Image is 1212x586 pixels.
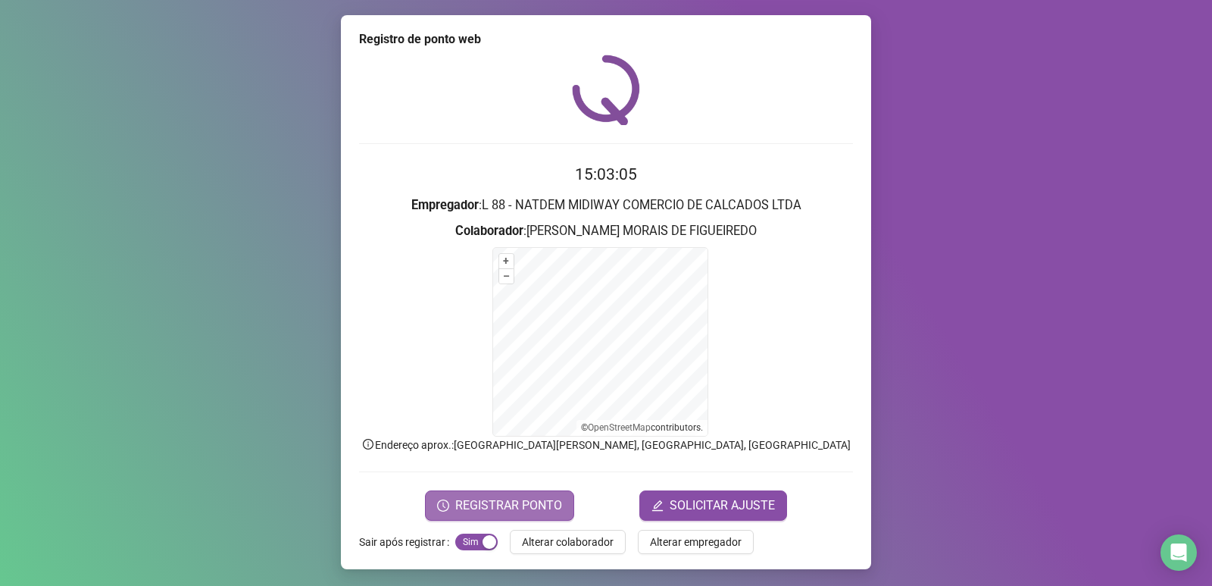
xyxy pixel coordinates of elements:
strong: Colaborador [455,224,523,238]
span: info-circle [361,437,375,451]
time: 15:03:05 [575,165,637,183]
h3: : [PERSON_NAME] MORAIS DE FIGUEIREDO [359,221,853,241]
h3: : L 88 - NATDEM MIDIWAY COMERCIO DE CALCADOS LTDA [359,196,853,215]
button: REGISTRAR PONTO [425,490,574,521]
strong: Empregador [411,198,479,212]
div: Registro de ponto web [359,30,853,49]
img: QRPoint [572,55,640,125]
button: + [499,254,514,268]
span: Alterar colaborador [522,534,614,550]
button: – [499,269,514,284]
li: © contributors. [581,422,703,433]
a: OpenStreetMap [588,422,651,433]
span: SOLICITAR AJUSTE [670,497,775,515]
span: clock-circle [437,500,449,512]
div: Open Intercom Messenger [1160,534,1197,571]
button: Alterar empregador [638,530,754,554]
span: edit [651,500,664,512]
button: Alterar colaborador [510,530,626,554]
label: Sair após registrar [359,530,455,554]
button: editSOLICITAR AJUSTE [639,490,787,521]
span: REGISTRAR PONTO [455,497,562,515]
p: Endereço aprox. : [GEOGRAPHIC_DATA][PERSON_NAME], [GEOGRAPHIC_DATA], [GEOGRAPHIC_DATA] [359,437,853,453]
span: Alterar empregador [650,534,742,550]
